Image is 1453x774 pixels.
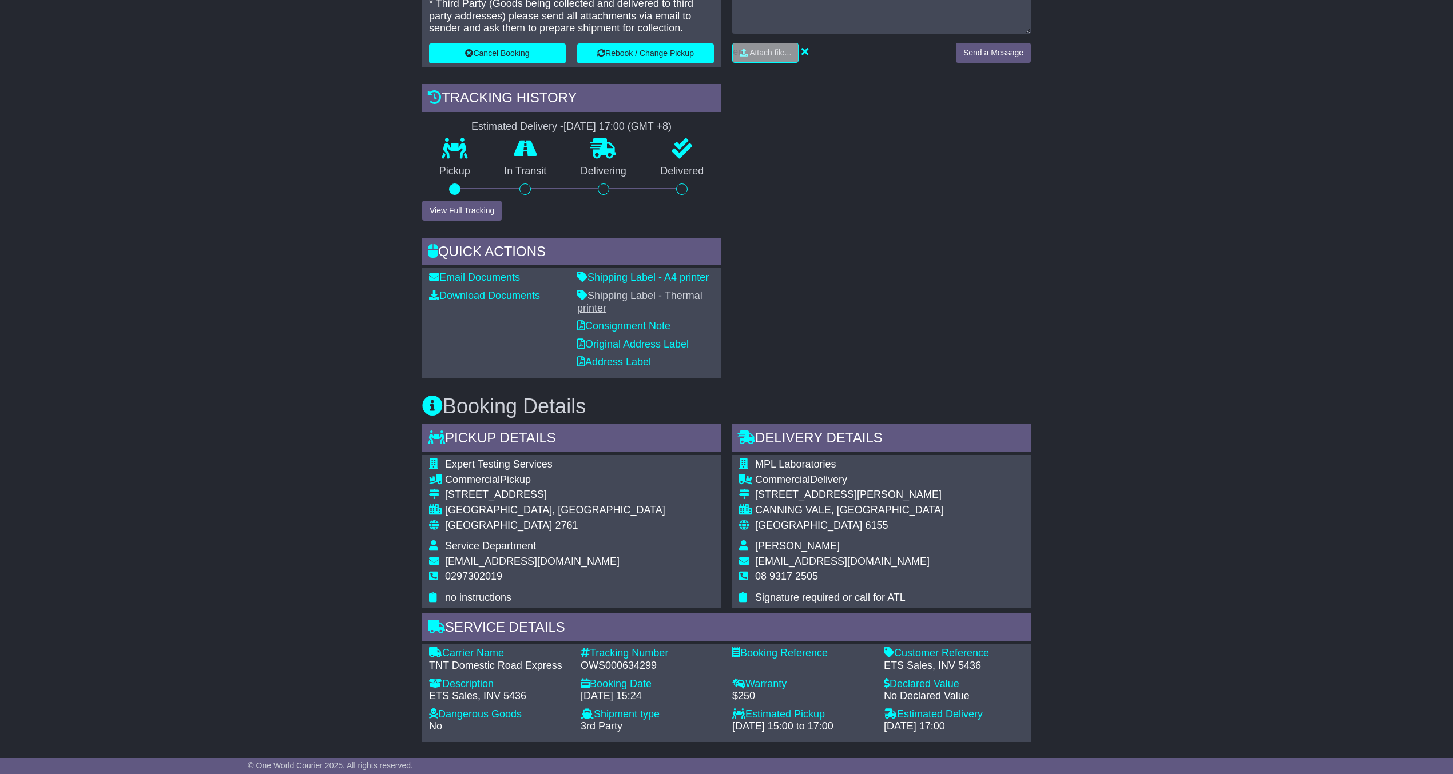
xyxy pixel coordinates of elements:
a: Shipping Label - A4 printer [577,272,709,283]
div: [STREET_ADDRESS][PERSON_NAME] [755,489,944,501]
a: Shipping Label - Thermal printer [577,290,702,314]
a: Download Documents [429,290,540,301]
span: 2761 [555,520,578,531]
div: No Declared Value [884,690,1024,703]
a: Original Address Label [577,338,689,350]
div: Declared Value [884,678,1024,691]
div: Warranty [732,678,872,691]
div: Quick Actions [422,238,721,269]
p: In Transit [487,165,564,178]
div: Estimated Pickup [732,708,872,721]
div: Booking Reference [732,647,872,660]
span: 08 9317 2505 [755,570,818,582]
span: 3rd Party [581,720,622,732]
button: Rebook / Change Pickup [577,43,714,63]
span: 6155 [865,520,888,531]
span: 0297302019 [445,570,502,582]
div: [GEOGRAPHIC_DATA], [GEOGRAPHIC_DATA] [445,504,665,517]
span: [EMAIL_ADDRESS][DOMAIN_NAME] [445,556,620,567]
h3: Booking Details [422,395,1031,418]
span: [GEOGRAPHIC_DATA] [755,520,862,531]
span: Commercial [755,474,810,485]
div: [DATE] 17:00 (GMT +8) [563,121,672,133]
button: View Full Tracking [422,201,502,221]
span: Service Department [445,540,536,552]
div: [STREET_ADDRESS] [445,489,665,501]
div: OWS000634299 [581,660,721,672]
a: Email Documents [429,272,520,283]
a: Address Label [577,356,651,368]
span: Signature required or call for ATL [755,592,906,603]
div: Pickup Details [422,424,721,455]
div: Carrier Name [429,647,569,660]
div: ETS Sales, INV 5436 [429,690,569,703]
span: Expert Testing Services [445,458,553,470]
button: Cancel Booking [429,43,566,63]
span: [PERSON_NAME] [755,540,840,552]
div: [DATE] 15:00 to 17:00 [732,720,872,733]
div: $250 [732,690,872,703]
p: Pickup [422,165,487,178]
span: MPL Laboratories [755,458,836,470]
div: [DATE] 17:00 [884,720,1024,733]
div: Tracking history [422,84,721,115]
div: Description [429,678,569,691]
div: Estimated Delivery [884,708,1024,721]
div: TNT Domestic Road Express [429,660,569,672]
div: Customer Reference [884,647,1024,660]
span: © One World Courier 2025. All rights reserved. [248,761,413,770]
div: Dangerous Goods [429,708,569,721]
p: Delivering [563,165,644,178]
span: [GEOGRAPHIC_DATA] [445,520,552,531]
div: [DATE] 15:24 [581,690,721,703]
div: Estimated Delivery - [422,121,721,133]
span: No [429,720,442,732]
span: [EMAIL_ADDRESS][DOMAIN_NAME] [755,556,930,567]
div: Service Details [422,613,1031,644]
div: Delivery [755,474,944,486]
a: Consignment Note [577,320,670,332]
div: Pickup [445,474,665,486]
div: CANNING VALE, [GEOGRAPHIC_DATA] [755,504,944,517]
p: Delivered [644,165,721,178]
div: Tracking Number [581,647,721,660]
span: Commercial [445,474,500,485]
div: Booking Date [581,678,721,691]
div: ETS Sales, INV 5436 [884,660,1024,672]
button: Send a Message [956,43,1031,63]
div: Shipment type [581,708,721,721]
span: no instructions [445,592,511,603]
div: Delivery Details [732,424,1031,455]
